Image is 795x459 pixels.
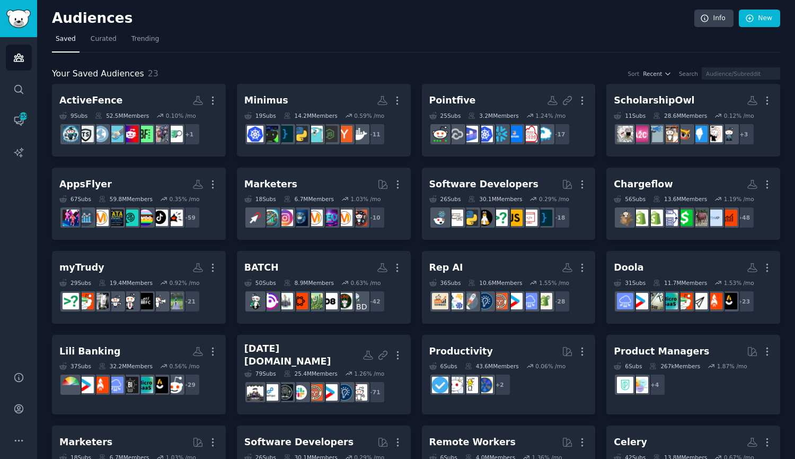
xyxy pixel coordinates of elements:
img: RemoteWorkers [92,293,109,309]
div: 1.87 % /mo [717,362,747,370]
a: Product Managers6Subs267kMembers1.87% /mo+4ProductManagementProductMgmt [606,335,780,415]
div: Productivity [429,345,493,358]
img: trustandsafetypros [63,126,79,142]
img: ScholarshipOwl [676,126,693,142]
img: InternationalStudents [661,126,678,142]
a: Minimus19Subs14.2MMembers0.59% /mo+11dockerycombinatornodegolangPythonprogrammingSecurityCareerAd... [237,84,411,157]
div: Marketers [59,436,112,449]
img: lawschooladmissions [691,126,708,142]
img: startup [632,293,648,309]
img: ycombinator [336,126,352,142]
div: 29 Sub s [59,279,91,287]
img: productivity [447,377,463,393]
a: 255 [6,108,32,134]
div: 3.2M Members [468,112,518,119]
img: msp [247,384,263,401]
div: Minimus [244,94,288,107]
a: myTrudy29Subs19.4MMembers0.92% /mo+21findapathfreelance_forhireFinancialCareersCareer_Advicehirin... [52,251,226,324]
img: Accounting [676,293,693,309]
div: 79 Sub s [244,370,276,377]
span: 255 [19,112,28,120]
a: New [739,10,780,28]
div: 0.12 % /mo [724,112,754,119]
div: 0.59 % /mo [354,112,384,119]
img: indianstartups [152,377,168,393]
a: Saved [52,31,79,53]
div: 1.53 % /mo [724,279,754,287]
img: marketing [336,210,352,226]
div: 25 Sub s [429,112,461,119]
div: Search [679,70,698,77]
div: + 10 [363,206,385,229]
div: Rep AI [429,261,463,274]
div: 30.1M Members [468,195,522,203]
div: 59.8M Members [99,195,153,203]
img: cscareerquestions [63,293,79,309]
div: + 18 [548,206,570,229]
input: Audience/Subreddit [702,67,780,80]
div: 0.92 % /mo [169,279,199,287]
img: Entrepreneurship [336,384,352,401]
img: digital_marketing [291,210,308,226]
div: Software Developers [244,436,354,449]
div: Product Managers [614,345,709,358]
img: DevOpsLinks [506,126,523,142]
div: + 21 [178,290,200,313]
img: webdev [521,210,537,226]
img: sysadmin [432,126,448,142]
div: Doola [614,261,643,274]
img: scholarships [617,126,633,142]
img: news [92,126,109,142]
img: dropship [617,210,633,226]
div: ScholarshipOwl [614,94,694,107]
img: InstagramMarketing [277,210,293,226]
img: cscareerquestions [491,210,508,226]
span: Your Saved Audiences [52,67,144,81]
div: 0.56 % /mo [169,362,199,370]
a: [DATE][DOMAIN_NAME]79Subs25.4MMembers1.26% /mo+71nonprofitEntrepreneurshipstartupEntrepreneurRide... [237,335,411,415]
img: kubernetes [476,126,493,142]
span: 23 [148,68,158,79]
img: LifeProTips [476,377,493,393]
img: cloudgovernance [536,126,552,142]
img: CannabisNewsInfo [262,293,278,309]
img: microsaas [137,377,153,393]
img: BusinessAnalytics [122,210,138,226]
a: Lili Banking37Subs32.2MMembers0.56% /mo+29salesindianstartupsmicrosaasBusiness_IdeasSaaSStartUpIn... [52,335,226,415]
img: startup [321,384,338,401]
a: Rep AI36Subs10.6MMembers1.55% /mo+28AutomateShopifySaaSstartupEntrepreneurRideAlongEntrepreneursh... [422,251,596,324]
img: Advice [647,126,663,142]
div: 19.4M Members [99,279,153,287]
h2: Audiences [52,10,694,27]
div: 11.7M Members [653,279,707,287]
a: Marketers18Subs6.7MMembers1.03% /mo+10socialmediamarketingSEODigitalMarketingdigital_marketingIns... [237,168,411,240]
img: tax [647,293,663,309]
img: startups [462,293,478,309]
div: + 23 [732,290,755,313]
div: 1.03 % /mo [351,195,381,203]
div: 267k Members [649,362,700,370]
span: Curated [91,34,117,44]
img: learnpython [447,210,463,226]
div: [DATE][DOMAIN_NAME] [244,342,363,368]
img: DigitalMarketing [306,210,323,226]
span: Saved [56,34,76,44]
img: CloudAtCost [447,126,463,142]
a: Curated [87,31,120,53]
img: generativeAI [152,126,168,142]
div: 19 Sub s [244,112,276,119]
img: CBDhempBuds [351,293,367,309]
img: startups_promotion [691,293,708,309]
img: Dropshipping_Guide [647,210,663,226]
img: CRedit [63,377,79,393]
img: analytics [77,210,94,226]
img: SEO [321,210,338,226]
img: AutomateShopify [536,293,552,309]
div: 0.10 % /mo [166,112,196,119]
img: AnalyticsAutomation [63,210,79,226]
img: docker [351,126,367,142]
img: Career_Advice [122,293,138,309]
img: weed [247,293,263,309]
div: + 3 [732,123,755,145]
div: + 17 [548,123,570,145]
